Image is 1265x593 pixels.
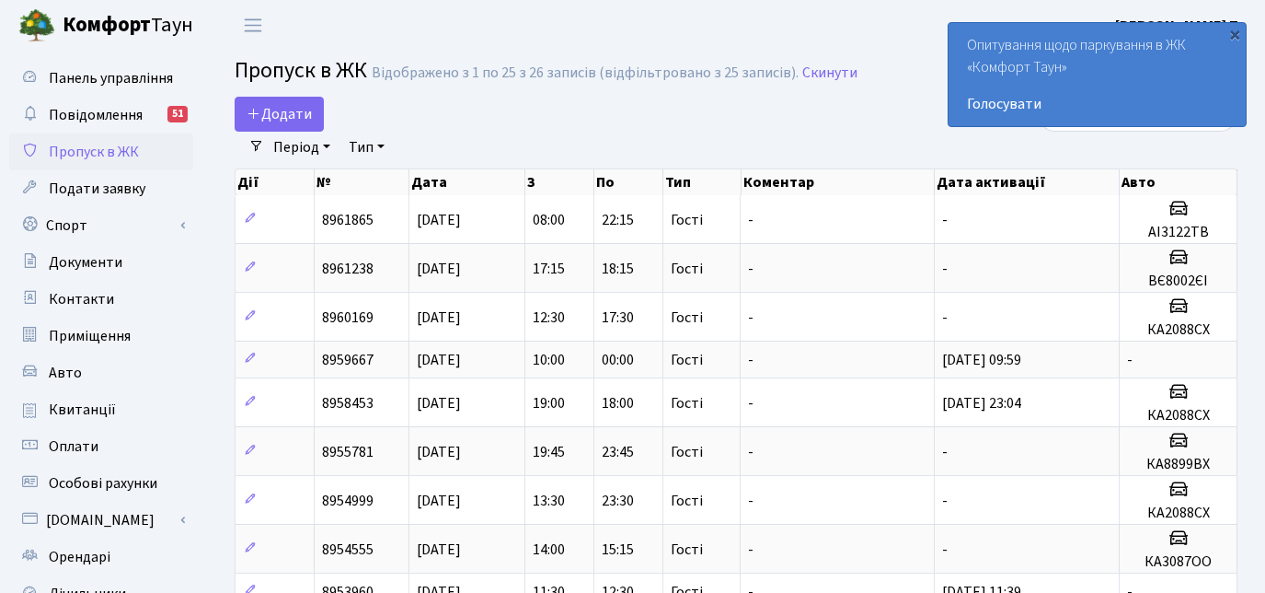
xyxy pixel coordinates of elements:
[748,350,753,370] span: -
[341,132,392,163] a: Тип
[417,442,461,462] span: [DATE]
[322,491,374,511] span: 8954999
[417,540,461,560] span: [DATE]
[942,259,948,279] span: -
[322,308,374,328] span: 8960169
[9,207,193,244] a: Спорт
[1115,15,1243,37] a: [PERSON_NAME] П.
[49,473,157,494] span: Особові рахунки
[49,326,131,346] span: Приміщення
[9,465,193,502] a: Особові рахунки
[802,64,857,82] a: Скинути
[602,491,634,511] span: 23:30
[533,491,565,511] span: 13:30
[671,494,703,508] span: Гості
[235,54,367,87] span: Пропуск в ЖК
[322,259,374,279] span: 8961238
[417,210,461,230] span: [DATE]
[1127,456,1229,473] h5: КА8899ВХ
[49,68,173,88] span: Панель управління
[236,169,315,195] th: Дії
[9,97,193,134] a: Повідомлення51
[247,104,312,124] span: Додати
[533,210,565,230] span: 08:00
[417,491,461,511] span: [DATE]
[372,64,799,82] div: Відображено з 1 по 25 з 26 записів (відфільтровано з 25 записів).
[49,547,110,567] span: Орендарі
[942,210,948,230] span: -
[602,350,634,370] span: 00:00
[525,169,594,195] th: З
[748,491,753,511] span: -
[942,442,948,462] span: -
[49,289,114,309] span: Контакти
[1127,553,1229,571] h5: КА3087ОО
[49,142,139,162] span: Пропуск в ЖК
[9,355,193,391] a: Авто
[748,210,753,230] span: -
[49,252,122,273] span: Документи
[533,442,565,462] span: 19:45
[748,259,753,279] span: -
[235,97,324,132] a: Додати
[63,10,193,41] span: Таун
[935,169,1120,195] th: Дата активації
[942,540,948,560] span: -
[9,502,193,539] a: [DOMAIN_NAME]
[748,308,753,328] span: -
[671,310,703,325] span: Гості
[671,213,703,227] span: Гості
[602,308,634,328] span: 17:30
[748,540,753,560] span: -
[949,23,1246,126] div: Опитування щодо паркування в ЖК «Комфорт Таун»
[9,428,193,465] a: Оплати
[748,442,753,462] span: -
[1115,16,1243,36] b: [PERSON_NAME] П.
[9,281,193,318] a: Контакти
[49,436,98,457] span: Оплати
[322,393,374,413] span: 8958453
[266,132,338,163] a: Період
[602,393,634,413] span: 18:00
[942,393,1021,413] span: [DATE] 23:04
[9,244,193,281] a: Документи
[1127,350,1133,370] span: -
[942,350,1021,370] span: [DATE] 09:59
[322,350,374,370] span: 8959667
[409,169,525,195] th: Дата
[1127,273,1229,290] h5: ВЄ8002ЄІ
[1225,25,1244,43] div: ×
[942,308,948,328] span: -
[230,10,276,41] button: Переключити навігацію
[663,169,742,195] th: Тип
[602,259,634,279] span: 18:15
[533,308,565,328] span: 12:30
[1127,321,1229,339] h5: КА2088СХ
[1127,224,1229,241] h5: АІ3122ТВ
[322,540,374,560] span: 8954555
[748,393,753,413] span: -
[18,7,55,44] img: logo.png
[417,259,461,279] span: [DATE]
[417,393,461,413] span: [DATE]
[9,170,193,207] a: Подати заявку
[1127,505,1229,522] h5: КА2088СХ
[602,442,634,462] span: 23:45
[1127,407,1229,424] h5: КА2088СХ
[167,106,188,122] div: 51
[671,396,703,411] span: Гості
[594,169,663,195] th: По
[49,400,116,420] span: Квитанції
[942,491,948,511] span: -
[533,259,565,279] span: 17:15
[671,445,703,459] span: Гості
[533,393,565,413] span: 19:00
[533,350,565,370] span: 10:00
[322,210,374,230] span: 8961865
[671,542,703,557] span: Гості
[315,169,409,195] th: №
[63,10,151,40] b: Комфорт
[9,318,193,355] a: Приміщення
[417,308,461,328] span: [DATE]
[671,353,703,367] span: Гості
